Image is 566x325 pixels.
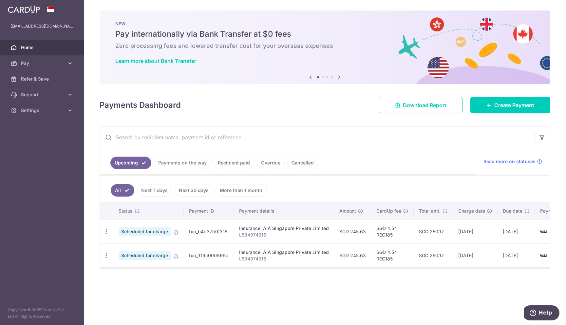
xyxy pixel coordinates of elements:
td: [DATE] [453,243,498,267]
img: Bank transfer banner [100,10,550,84]
span: Home [21,44,64,51]
a: All [111,184,134,197]
td: txn_b4d37b0f318 [184,220,234,243]
span: Pay [21,60,64,67]
span: Refer & Save [21,76,64,82]
img: Bank Card [537,228,550,236]
span: Read more on statuses [483,158,536,165]
a: Download Report [379,97,462,113]
span: Amount [339,208,356,214]
td: SGD 4.54 REC185 [371,220,414,243]
a: Recipient paid [214,157,254,169]
a: Read more on statuses [483,158,542,165]
a: Overdue [257,157,285,169]
a: Upcoming [110,157,151,169]
span: Settings [21,107,64,114]
a: Cancelled [287,157,318,169]
td: SGD 4.54 REC185 [371,243,414,267]
td: SGD 250.17 [414,220,453,243]
td: txn_319c000869d [184,243,234,267]
a: Create Payment [470,97,550,113]
a: Learn more about Bank Transfer [115,58,196,64]
span: Download Report [403,101,446,109]
span: Scheduled for charge [119,227,171,236]
h4: Payments Dashboard [100,99,181,111]
a: Next 7 days [137,184,172,197]
td: [DATE] [498,243,535,267]
img: Bank Card [537,252,550,259]
th: Payment details [234,202,334,220]
iframe: Opens a widget where you can find more information [524,305,559,322]
td: [DATE] [498,220,535,243]
td: SGD 245.63 [334,243,371,267]
span: Create Payment [494,101,534,109]
span: Status [119,208,133,214]
span: Charge date [458,208,485,214]
p: L534974916 [239,232,329,238]
div: Insurance. AIA Singapore Private Limited [239,225,329,232]
span: Due date [503,208,522,214]
td: SGD 245.63 [334,220,371,243]
a: Payments on the way [154,157,211,169]
p: [EMAIL_ADDRESS][DOMAIN_NAME] [10,23,73,29]
p: L534974916 [239,256,329,262]
div: Insurance. AIA Singapore Private Limited [239,249,329,256]
p: NEW [115,21,535,26]
th: Payment ID [184,202,234,220]
td: SGD 250.17 [414,243,453,267]
td: [DATE] [453,220,498,243]
span: Support [21,91,64,98]
a: Next 30 days [175,184,213,197]
h6: Zero processing fees and lowered transfer cost for your overseas expenses [115,42,535,50]
h5: Pay internationally via Bank Transfer at $0 fees [115,29,535,39]
span: CardUp fee [376,208,401,214]
input: Search by recipient name, payment id or reference [100,127,534,148]
span: Total amt. [419,208,441,214]
img: CardUp [8,5,40,13]
a: More than 1 month [216,184,267,197]
span: Scheduled for charge [119,251,171,260]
